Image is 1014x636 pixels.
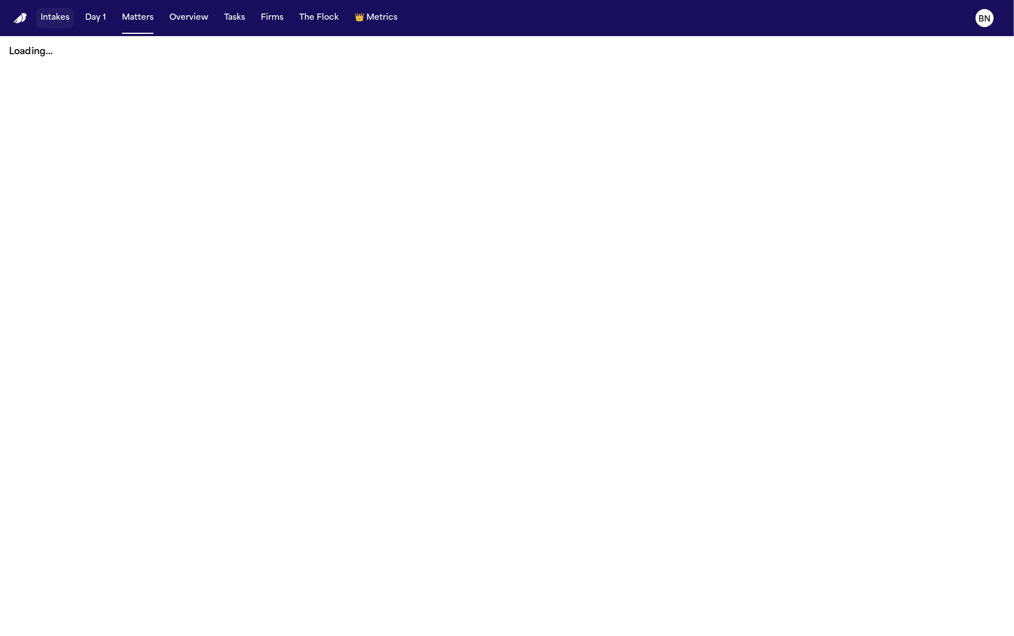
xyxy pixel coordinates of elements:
button: Tasks [220,8,250,28]
button: Intakes [36,8,74,28]
button: Day 1 [81,8,111,28]
button: crownMetrics [350,8,402,28]
img: Finch Logo [14,13,27,24]
button: Overview [165,8,213,28]
button: The Flock [295,8,343,28]
button: Matters [117,8,158,28]
button: Firms [256,8,288,28]
p: Loading... [9,45,1005,59]
a: Home [14,13,27,24]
